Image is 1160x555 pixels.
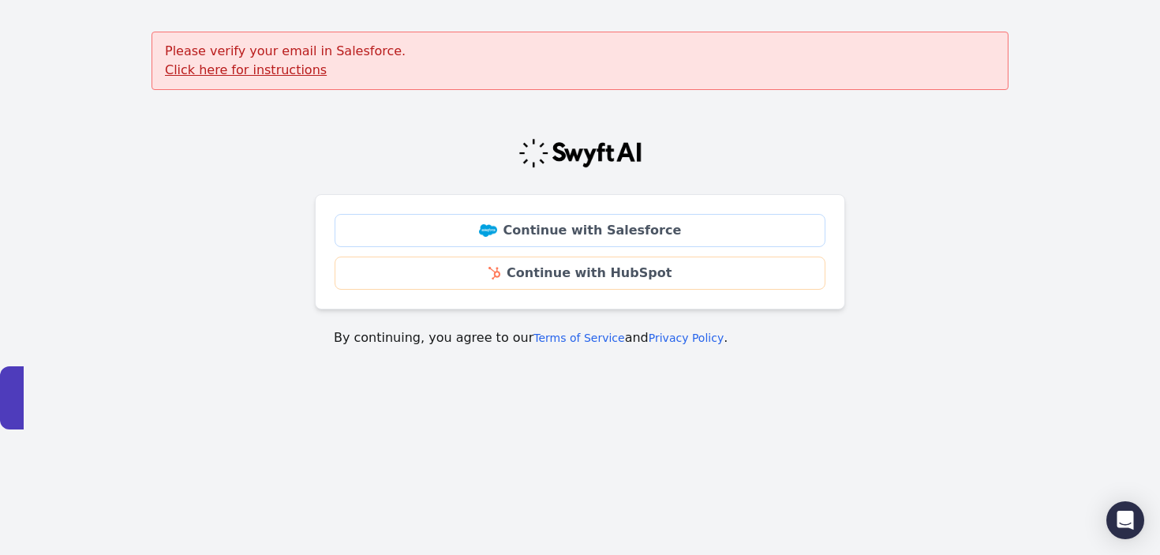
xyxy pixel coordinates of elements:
a: Privacy Policy [649,332,724,344]
img: Swyft Logo [518,137,642,169]
a: Click here for instructions [165,62,327,77]
a: Continue with Salesforce [335,214,825,247]
div: Please verify your email in Salesforce. [152,32,1008,90]
a: Terms of Service [533,332,624,344]
img: HubSpot [488,267,500,279]
a: Continue with HubSpot [335,257,825,290]
img: Salesforce [479,224,497,237]
p: By continuing, you agree to our and . [334,328,826,347]
div: Open Intercom Messenger [1106,501,1144,539]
